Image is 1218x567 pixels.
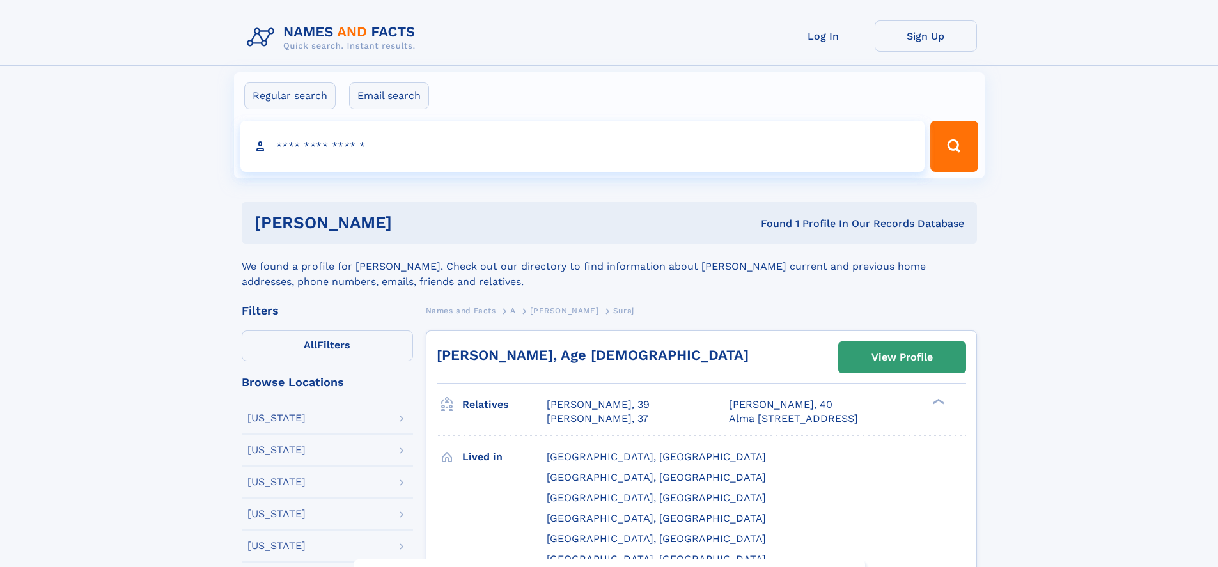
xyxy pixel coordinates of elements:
span: Suraj [613,306,634,315]
div: View Profile [871,343,933,372]
div: Browse Locations [242,377,413,388]
span: [GEOGRAPHIC_DATA], [GEOGRAPHIC_DATA] [547,532,766,545]
h3: Relatives [462,394,547,416]
label: Email search [349,82,429,109]
div: Found 1 Profile In Our Records Database [576,217,964,231]
div: [US_STATE] [247,445,306,455]
button: Search Button [930,121,978,172]
a: [PERSON_NAME] [530,302,598,318]
span: [PERSON_NAME] [530,306,598,315]
a: View Profile [839,342,965,373]
div: [US_STATE] [247,509,306,519]
a: [PERSON_NAME], 37 [547,412,648,426]
a: [PERSON_NAME], 40 [729,398,832,412]
label: Regular search [244,82,336,109]
span: [GEOGRAPHIC_DATA], [GEOGRAPHIC_DATA] [547,492,766,504]
a: Sign Up [875,20,977,52]
a: Log In [772,20,875,52]
a: [PERSON_NAME], 39 [547,398,650,412]
span: [GEOGRAPHIC_DATA], [GEOGRAPHIC_DATA] [547,471,766,483]
a: [PERSON_NAME], Age [DEMOGRAPHIC_DATA] [437,347,749,363]
div: ❯ [930,398,945,406]
span: [GEOGRAPHIC_DATA], [GEOGRAPHIC_DATA] [547,553,766,565]
div: We found a profile for [PERSON_NAME]. Check out our directory to find information about [PERSON_N... [242,244,977,290]
input: search input [240,121,925,172]
label: Filters [242,330,413,361]
a: Alma [STREET_ADDRESS] [729,412,858,426]
span: A [510,306,516,315]
a: Names and Facts [426,302,496,318]
h1: [PERSON_NAME] [254,215,577,231]
img: Logo Names and Facts [242,20,426,55]
span: [GEOGRAPHIC_DATA], [GEOGRAPHIC_DATA] [547,512,766,524]
span: All [304,339,317,351]
span: [GEOGRAPHIC_DATA], [GEOGRAPHIC_DATA] [547,451,766,463]
div: [US_STATE] [247,477,306,487]
div: [US_STATE] [247,541,306,551]
h3: Lived in [462,446,547,468]
div: Filters [242,305,413,316]
a: A [510,302,516,318]
div: [US_STATE] [247,413,306,423]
